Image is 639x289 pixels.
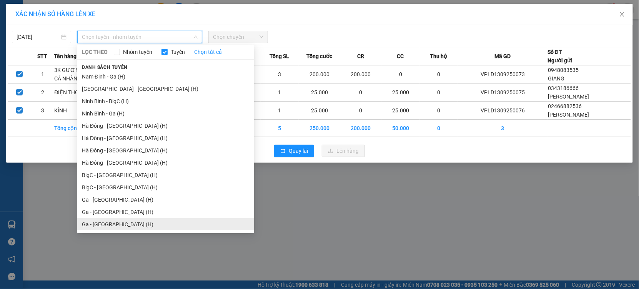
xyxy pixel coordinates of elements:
td: VPLD1309250075 [458,84,547,102]
span: rollback [280,148,286,154]
li: Hà Đông - [GEOGRAPHIC_DATA] (H) [77,157,254,169]
td: 25.000 [381,102,420,120]
span: CC [397,52,404,60]
td: 0 [420,120,458,137]
span: CR [357,52,364,60]
li: Ga - [GEOGRAPHIC_DATA] (H) [77,218,254,231]
td: 0 [381,65,420,84]
td: 0 [340,102,381,120]
span: close [619,11,625,17]
span: Tổng cước [306,52,332,60]
a: Chọn tất cả [194,48,222,56]
td: 200.000 [299,65,340,84]
td: 3 [458,120,547,137]
td: 200.000 [340,120,381,137]
span: [PERSON_NAME] [548,94,589,100]
td: 3 [31,102,54,120]
td: 0 [340,84,381,102]
td: 0 [420,65,458,84]
button: Close [611,4,633,25]
td: 200.000 [340,65,381,84]
li: Ninh Bình - Ga (H) [77,107,254,120]
td: 250.000 [299,120,340,137]
td: 2 [31,84,54,102]
td: 0 [420,84,458,102]
span: down [193,35,198,39]
li: Hà Đông - [GEOGRAPHIC_DATA] (H) [77,120,254,132]
td: 25.000 [299,102,340,120]
span: LỌC THEO [82,48,108,56]
span: [PERSON_NAME] [548,112,589,118]
span: Chọn tuyến - nhóm tuyến [82,31,198,43]
td: VPLD1309250073 [458,65,547,84]
td: 3K GƯƠNG + ĐỒ CÁ NHÂN [54,65,97,84]
li: Ga - [GEOGRAPHIC_DATA] (H) [77,194,254,206]
td: VPLD1309250076 [458,102,547,120]
td: 0 [420,102,458,120]
span: Danh sách tuyến [77,64,132,71]
td: 5 [261,120,299,137]
span: 02466882536 [548,103,582,109]
li: BigC - [GEOGRAPHIC_DATA] (H) [77,169,254,181]
span: XÁC NHẬN SỐ HÀNG LÊN XE [15,10,95,18]
button: rollbackQuay lại [274,145,314,157]
li: Hà Đông - [GEOGRAPHIC_DATA] (H) [77,132,254,144]
td: 25.000 [381,84,420,102]
td: 25.000 [299,84,340,102]
li: Ga - [GEOGRAPHIC_DATA] (H) [77,206,254,218]
td: 1 [261,84,299,102]
td: 3 [261,65,299,84]
div: Số ĐT Người gửi [547,48,572,65]
span: Quay lại [289,147,308,155]
td: 1 [31,65,54,84]
span: Tổng SL [270,52,289,60]
span: Tuyến [168,48,188,56]
span: Tên hàng [54,52,77,60]
li: BigC - [GEOGRAPHIC_DATA] (H) [77,181,254,194]
span: Mã GD [494,52,511,60]
li: Nam Định - Ga (H) [77,70,254,83]
span: 0343186666 [548,85,579,91]
li: [GEOGRAPHIC_DATA] - [GEOGRAPHIC_DATA] (H) [77,83,254,95]
li: Ninh Bình - BigC (H) [77,95,254,107]
span: STT [37,52,47,60]
span: GIANG [548,75,564,82]
button: uploadLên hàng [322,145,365,157]
span: Chọn chuyến [213,31,263,43]
span: 0948083535 [548,67,579,73]
span: Nhóm tuyến [120,48,155,56]
td: Tổng cộng [54,120,97,137]
td: KÍNH [54,102,97,120]
td: ĐIỆN THOẠI [54,84,97,102]
td: 1 [261,102,299,120]
span: Thu hộ [430,52,447,60]
td: 50.000 [381,120,420,137]
input: 14/09/2025 [17,33,60,41]
li: Hà Đông - [GEOGRAPHIC_DATA] (H) [77,144,254,157]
